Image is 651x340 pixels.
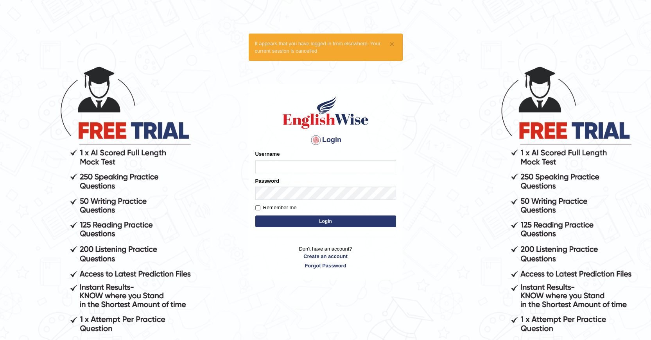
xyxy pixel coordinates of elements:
div: It appears that you have logged in from elsewhere. Your current session is cancelled [249,34,403,61]
img: Logo of English Wise sign in for intelligent practice with AI [281,95,370,130]
a: Forgot Password [255,262,396,269]
label: Password [255,177,279,185]
button: × [389,40,394,48]
p: Don't have an account? [255,245,396,269]
h4: Login [255,134,396,146]
button: Login [255,215,396,227]
label: Remember me [255,204,297,212]
input: Remember me [255,205,260,210]
label: Username [255,150,280,158]
a: Create an account [255,253,396,260]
